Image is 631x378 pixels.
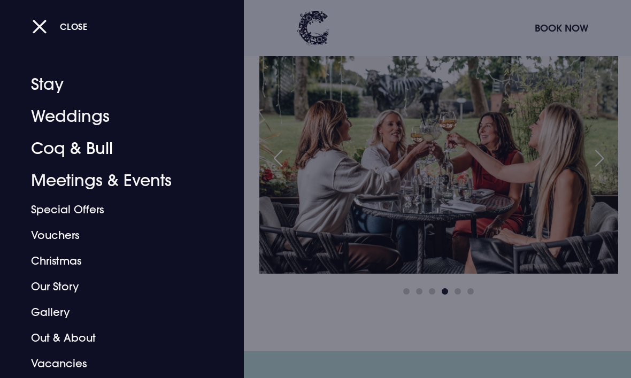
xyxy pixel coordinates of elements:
[31,197,198,222] a: Special Offers
[31,133,198,165] a: Coq & Bull
[31,165,198,197] a: Meetings & Events
[31,68,198,101] a: Stay
[31,248,198,274] a: Christmas
[31,274,198,299] a: Our Story
[31,351,198,376] a: Vacancies
[31,299,198,325] a: Gallery
[31,101,198,133] a: Weddings
[31,222,198,248] a: Vouchers
[32,16,88,37] button: Close
[31,325,198,351] a: Out & About
[60,21,88,32] span: Close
